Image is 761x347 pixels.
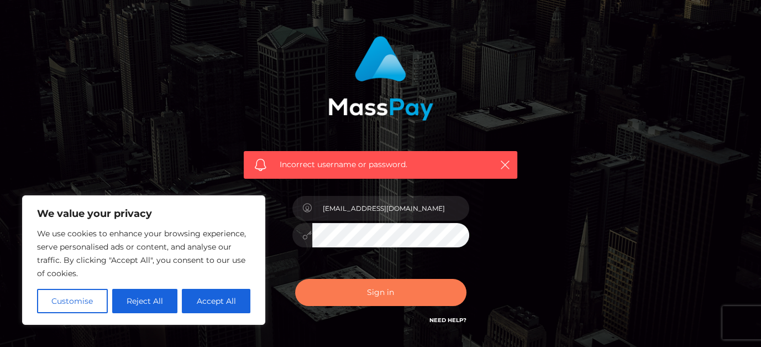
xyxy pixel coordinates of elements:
button: Customise [37,289,108,313]
p: We use cookies to enhance your browsing experience, serve personalised ads or content, and analys... [37,227,250,280]
span: Incorrect username or password. [280,159,481,170]
a: Need Help? [429,317,466,324]
div: We value your privacy [22,195,265,325]
button: Reject All [112,289,178,313]
input: Username... [312,196,469,221]
button: Sign in [295,279,466,306]
img: MassPay Login [328,36,433,121]
button: Accept All [182,289,250,313]
p: We value your privacy [37,207,250,220]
